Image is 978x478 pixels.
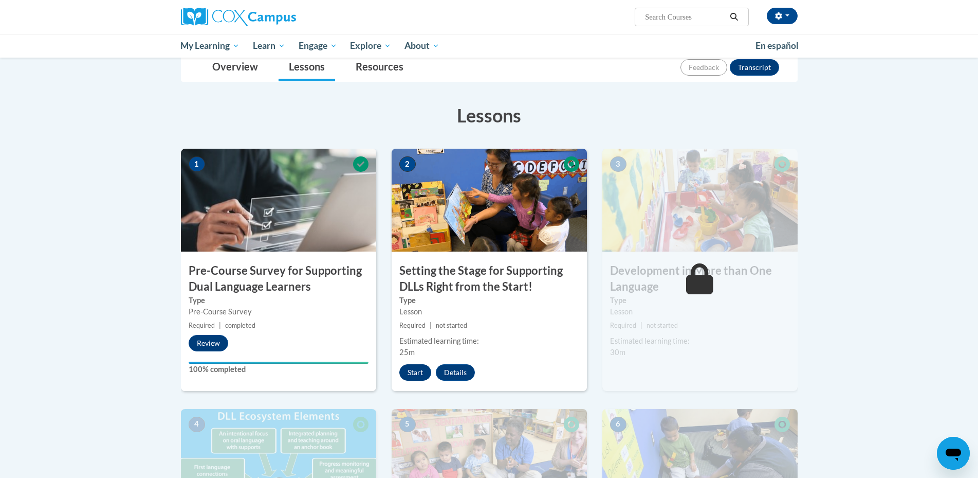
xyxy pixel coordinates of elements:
label: Type [399,295,579,306]
div: Pre-Course Survey [189,306,368,317]
a: En español [749,35,805,57]
span: Required [189,322,215,329]
button: Review [189,335,228,351]
iframe: Button to launch messaging window [937,437,970,470]
span: Required [399,322,426,329]
img: Cox Campus [181,8,296,26]
span: | [219,322,221,329]
a: Cox Campus [181,8,376,26]
h3: Development in More than One Language [602,263,798,295]
span: 6 [610,417,626,432]
img: Course Image [392,149,587,252]
span: Explore [350,40,391,52]
button: Search [726,11,742,23]
button: Account Settings [767,8,798,24]
button: Start [399,364,431,381]
h3: Pre-Course Survey for Supporting Dual Language Learners [181,263,376,295]
span: not started [647,322,678,329]
a: Learn [246,34,292,58]
span: 25m [399,348,415,357]
div: Estimated learning time: [610,335,790,347]
span: En español [755,40,799,51]
a: About [398,34,446,58]
button: Feedback [680,59,727,76]
a: Overview [202,54,268,81]
a: My Learning [174,34,247,58]
a: Engage [292,34,344,58]
span: Required [610,322,636,329]
span: Engage [299,40,337,52]
input: Search Courses [644,11,726,23]
span: About [404,40,439,52]
img: Course Image [602,149,798,252]
div: Your progress [189,362,368,364]
span: | [640,322,642,329]
a: Lessons [279,54,335,81]
label: Type [189,295,368,306]
span: 5 [399,417,416,432]
div: Lesson [610,306,790,317]
h3: Setting the Stage for Supporting DLLs Right from the Start! [392,263,587,295]
label: 100% completed [189,364,368,375]
button: Transcript [730,59,779,76]
span: 30m [610,348,625,357]
span: 1 [189,156,205,172]
h3: Lessons [181,102,798,128]
div: Estimated learning time: [399,335,579,347]
span: 2 [399,156,416,172]
span: 3 [610,156,626,172]
a: Resources [345,54,414,81]
label: Type [610,295,790,306]
a: Explore [343,34,398,58]
span: | [430,322,432,329]
span: My Learning [180,40,239,52]
div: Main menu [165,34,813,58]
span: not started [436,322,467,329]
span: Learn [253,40,285,52]
img: Course Image [181,149,376,252]
button: Details [436,364,475,381]
div: Lesson [399,306,579,317]
span: completed [225,322,255,329]
span: 4 [189,417,205,432]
